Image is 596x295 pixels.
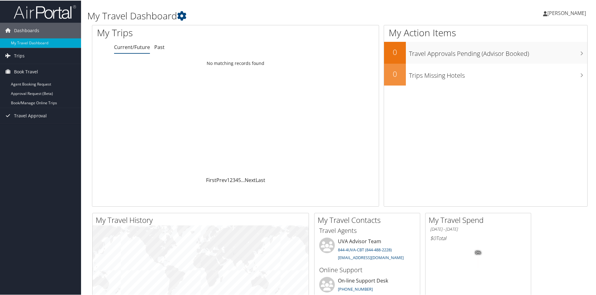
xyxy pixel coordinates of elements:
[384,26,587,39] h1: My Action Items
[241,176,245,183] span: …
[230,176,233,183] a: 2
[384,46,406,57] h2: 0
[430,234,436,241] span: $0
[543,3,592,22] a: [PERSON_NAME]
[227,176,230,183] a: 1
[245,176,256,183] a: Next
[114,43,150,50] a: Current/Future
[154,43,165,50] a: Past
[429,214,531,225] h2: My Travel Spend
[14,47,25,63] span: Trips
[409,46,587,57] h3: Travel Approvals Pending (Advisor Booked)
[97,26,255,39] h1: My Trips
[384,41,587,63] a: 0Travel Approvals Pending (Advisor Booked)
[14,107,47,123] span: Travel Approval
[319,226,415,234] h3: Travel Agents
[92,57,379,68] td: No matching records found
[14,63,38,79] span: Book Travel
[87,9,424,22] h1: My Travel Dashboard
[338,246,392,252] a: 844-4UVA-CBT (844-488-2228)
[338,286,373,291] a: [PHONE_NUMBER]
[216,176,227,183] a: Prev
[206,176,216,183] a: First
[384,68,406,79] h2: 0
[409,67,587,79] h3: Trips Missing Hotels
[235,176,238,183] a: 4
[256,176,265,183] a: Last
[338,254,404,260] a: [EMAIL_ADDRESS][DOMAIN_NAME]
[318,214,420,225] h2: My Travel Contacts
[476,250,481,254] tspan: 0%
[238,176,241,183] a: 5
[233,176,235,183] a: 3
[316,237,418,263] li: UVA Advisor Team
[547,9,586,16] span: [PERSON_NAME]
[14,4,76,19] img: airportal-logo.png
[96,214,309,225] h2: My Travel History
[430,234,526,241] h6: Total
[384,63,587,85] a: 0Trips Missing Hotels
[14,22,39,38] span: Dashboards
[319,265,415,274] h3: Online Support
[430,226,526,232] h6: [DATE] - [DATE]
